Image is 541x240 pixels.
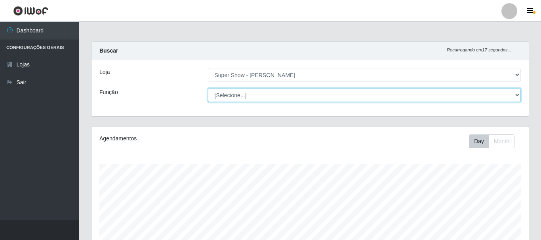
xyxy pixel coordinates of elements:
[469,134,489,148] button: Day
[469,134,521,148] div: Toolbar with button groups
[99,134,268,143] div: Agendamentos
[447,47,511,52] i: Recarregando em 17 segundos...
[99,47,118,54] strong: Buscar
[13,6,48,16] img: CoreUI Logo
[469,134,514,148] div: First group
[99,88,118,96] label: Função
[99,68,110,76] label: Loja
[489,134,514,148] button: Month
